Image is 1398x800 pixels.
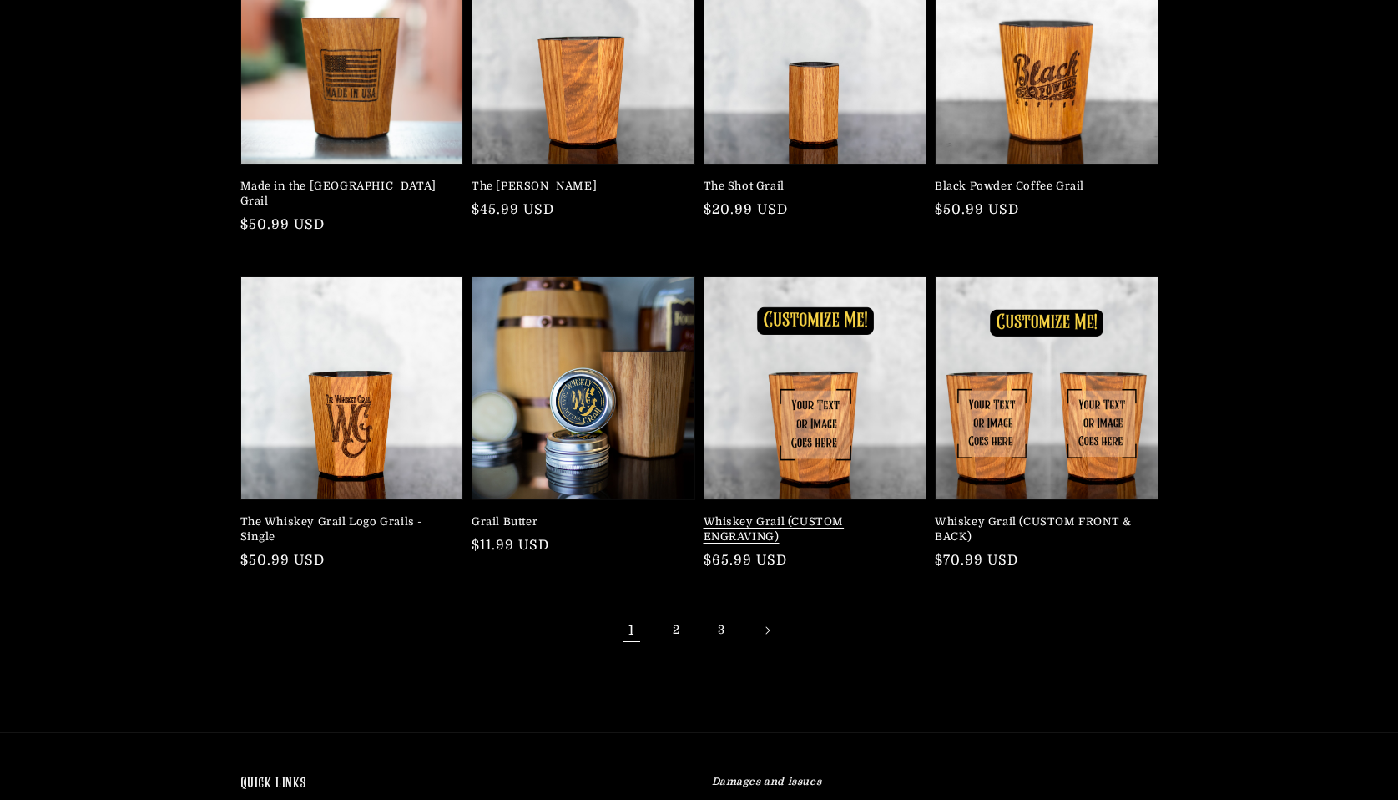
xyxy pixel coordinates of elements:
[704,179,917,194] a: The Shot Grail
[935,514,1148,544] a: Whiskey Grail (CUSTOM FRONT & BACK)
[472,514,685,529] a: Grail Butter
[935,179,1148,194] a: Black Powder Coffee Grail
[712,776,822,787] strong: Damages and issues
[749,612,785,649] a: Next page
[240,775,687,794] h2: Quick links
[240,179,454,209] a: Made in the [GEOGRAPHIC_DATA] Grail
[659,612,695,649] a: Page 2
[613,612,650,649] span: Page 1
[240,514,454,544] a: The Whiskey Grail Logo Grails - Single
[704,514,917,544] a: Whiskey Grail (CUSTOM ENGRAVING)
[472,179,685,194] a: The [PERSON_NAME]
[240,612,1158,649] nav: Pagination
[704,612,740,649] a: Page 3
